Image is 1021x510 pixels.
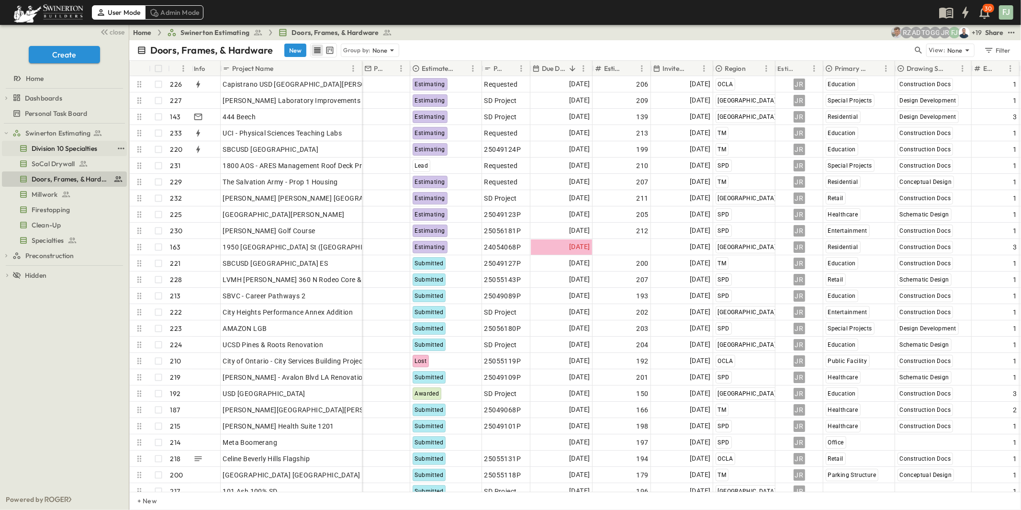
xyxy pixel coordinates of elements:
button: Menu [178,63,189,74]
span: TM [718,146,727,153]
span: 3 [1013,242,1017,252]
nav: breadcrumbs [133,28,398,37]
div: JR [794,225,805,237]
div: Division 10 Specialtiestest [2,141,127,156]
div: JR [794,176,805,188]
div: Estimator [775,61,823,76]
span: [GEOGRAPHIC_DATA] [718,97,776,104]
span: [PERSON_NAME] [PERSON_NAME] [GEOGRAPHIC_DATA] [223,193,402,203]
span: Education [828,293,856,299]
span: Education [828,260,856,267]
p: 233 [170,128,182,138]
span: Submitted [415,293,444,299]
span: 25056180P [484,324,521,333]
span: 1 [1013,210,1017,219]
span: 25049124P [484,145,521,154]
p: 225 [170,210,182,219]
span: 1 [1013,128,1017,138]
span: [DATE] [569,127,590,138]
img: Aaron Anderson (aaron.anderson@swinerton.com) [891,27,903,38]
button: Menu [395,63,407,74]
span: [DATE] [690,241,710,252]
span: 25049123P [484,210,521,219]
div: Specialtiestest [2,233,127,248]
p: View: [929,45,945,56]
button: Sort [748,63,758,74]
span: 212 [636,226,648,236]
button: kanban view [324,45,336,56]
span: 199 [636,145,648,154]
div: Swinerton Estimatingtest [2,125,127,141]
p: 228 [170,275,182,284]
a: Specialties [2,234,125,247]
div: table view [310,43,337,57]
img: Brandon Norcutt (brandon.norcutt@swinerton.com) [958,27,970,38]
span: [DATE] [690,127,710,138]
button: Sort [946,63,957,74]
span: OCLA [718,81,733,88]
button: Menu [348,63,359,74]
button: Filter [980,44,1013,57]
span: [DATE] [690,176,710,187]
span: [DATE] [569,144,590,155]
span: [GEOGRAPHIC_DATA] [718,244,776,250]
span: Lead [415,162,428,169]
span: Estimating [415,227,445,234]
span: 1800 AOS - ARES Management Roof Deck Project [223,161,378,170]
span: Construction Docs [900,260,951,267]
span: Residential [828,113,858,120]
button: Sort [798,63,808,74]
span: [DATE] [690,144,710,155]
button: Sort [457,63,467,74]
div: JR [794,160,805,171]
span: Construction Docs [900,162,951,169]
span: [DATE] [690,95,710,106]
div: JR [794,95,805,106]
span: [DATE] [690,258,710,269]
span: [DATE] [690,306,710,317]
button: row view [312,45,323,56]
p: PM [374,64,383,73]
span: [DATE] [569,258,590,269]
div: Clean-Uptest [2,217,127,233]
span: Firestopping [32,205,70,215]
a: Swinerton Estimating [12,126,125,140]
span: LVMH [PERSON_NAME] 360 N Rodeo Core & Shell [223,275,378,284]
span: Design Development [900,97,956,104]
span: Education [828,130,856,136]
a: Swinerton Estimating [167,28,263,37]
div: SoCal Drywalltest [2,156,127,171]
div: Preconstructiontest [2,248,127,263]
a: Millwork [2,188,125,201]
button: Menu [636,63,648,74]
span: Division 10 Specialties [32,144,97,153]
div: Francisco J. Sanchez (frsanchez@swinerton.com) [949,27,960,38]
a: Personal Task Board [2,107,125,120]
span: UCI - Physical Sciences Teaching Labs [223,128,342,138]
div: JR [794,193,805,204]
button: Sort [275,63,286,74]
div: JR [794,306,805,318]
p: Doors, Frames, & Hardware [150,44,273,57]
span: 1 [1013,96,1017,105]
a: SoCal Drywall [2,157,125,170]
p: 231 [170,161,181,170]
span: 1 [1013,226,1017,236]
button: Menu [1005,63,1016,74]
span: Hidden [25,271,46,280]
span: Construction Docs [900,227,951,234]
p: 222 [170,307,182,317]
span: 207 [636,275,648,284]
span: 3 [1013,112,1017,122]
span: Entertainment [828,227,867,234]
span: Estimating [415,81,445,88]
button: Create [29,46,100,63]
span: SoCal Drywall [32,159,75,169]
button: FJ [998,4,1014,21]
div: Travis Osterloh (travis.osterloh@swinerton.com) [920,27,931,38]
div: JR [794,274,805,285]
div: Firestoppingtest [2,202,127,217]
a: Doors, Frames, & Hardware [2,172,125,186]
span: The Salvation Army - Prop 1 Housing [223,177,338,187]
p: Estimate Number [604,64,624,73]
